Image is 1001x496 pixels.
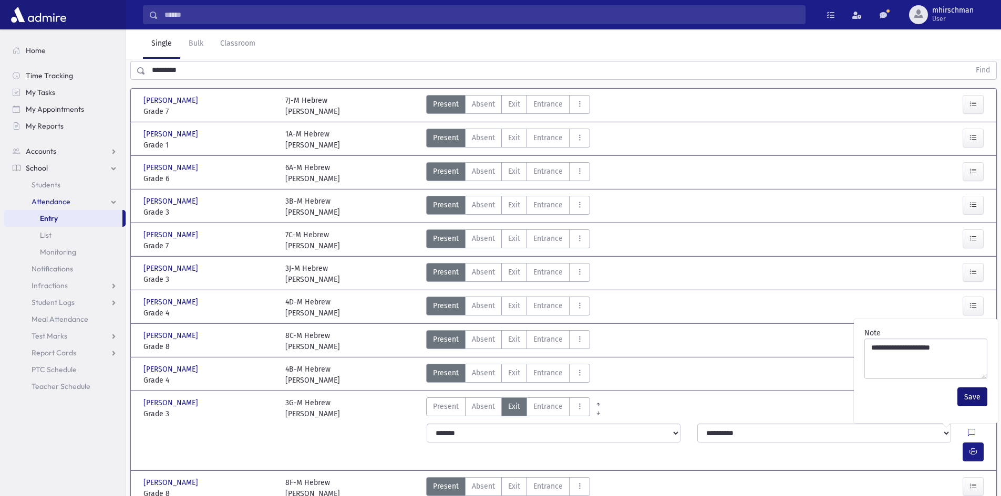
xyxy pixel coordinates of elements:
[4,294,126,311] a: Student Logs
[472,300,495,311] span: Absent
[426,297,590,319] div: AttTypes
[533,300,563,311] span: Entrance
[4,84,126,101] a: My Tasks
[433,367,459,378] span: Present
[143,397,200,408] span: [PERSON_NAME]
[533,166,563,177] span: Entrance
[26,121,64,131] span: My Reports
[433,99,459,110] span: Present
[508,481,520,492] span: Exit
[4,244,126,260] a: Monitoring
[158,5,805,24] input: Search
[472,481,495,492] span: Absent
[143,207,275,218] span: Grade 3
[143,229,200,240] span: [PERSON_NAME]
[4,42,126,59] a: Home
[533,367,563,378] span: Entrance
[26,88,55,97] span: My Tasks
[26,46,46,55] span: Home
[864,328,881,339] label: Note
[508,300,520,311] span: Exit
[433,334,459,345] span: Present
[143,408,275,419] span: Grade 3
[4,328,126,344] a: Test Marks
[472,99,495,110] span: Absent
[143,330,200,341] span: [PERSON_NAME]
[433,166,459,177] span: Present
[143,364,200,375] span: [PERSON_NAME]
[4,378,126,395] a: Teacher Schedule
[143,477,200,488] span: [PERSON_NAME]
[32,348,76,357] span: Report Cards
[4,176,126,193] a: Students
[508,267,520,278] span: Exit
[285,263,340,285] div: 3J-M Hebrew [PERSON_NAME]
[32,197,70,206] span: Attendance
[32,382,90,391] span: Teacher Schedule
[426,196,590,218] div: AttTypes
[285,297,340,319] div: 4D-M Hebrew [PERSON_NAME]
[143,173,275,184] span: Grade 6
[26,146,56,156] span: Accounts
[508,166,520,177] span: Exit
[508,132,520,143] span: Exit
[426,364,590,386] div: AttTypes
[32,331,67,341] span: Test Marks
[285,330,340,352] div: 8C-M Hebrew [PERSON_NAME]
[533,99,563,110] span: Entrance
[533,233,563,244] span: Entrance
[143,341,275,352] span: Grade 8
[285,364,340,386] div: 4B-M Hebrew [PERSON_NAME]
[426,162,590,184] div: AttTypes
[932,15,974,23] span: User
[4,160,126,176] a: School
[4,193,126,210] a: Attendance
[143,95,200,106] span: [PERSON_NAME]
[4,311,126,328] a: Meal Attendance
[32,281,68,290] span: Infractions
[285,129,340,151] div: 1A-M Hebrew [PERSON_NAME]
[143,162,200,173] span: [PERSON_NAME]
[26,104,84,114] span: My Appointments
[143,240,275,251] span: Grade 7
[4,101,126,118] a: My Appointments
[4,277,126,294] a: Infractions
[508,199,520,210] span: Exit
[26,71,73,80] span: Time Tracking
[40,214,58,223] span: Entry
[957,387,987,406] button: Save
[508,233,520,244] span: Exit
[143,106,275,117] span: Grade 7
[433,233,459,244] span: Present
[4,361,126,378] a: PTC Schedule
[533,401,563,412] span: Entrance
[180,29,212,59] a: Bulk
[40,230,51,240] span: List
[472,166,495,177] span: Absent
[143,297,200,308] span: [PERSON_NAME]
[472,132,495,143] span: Absent
[426,229,590,251] div: AttTypes
[472,267,495,278] span: Absent
[143,263,200,274] span: [PERSON_NAME]
[143,375,275,386] span: Grade 4
[143,308,275,319] span: Grade 4
[26,163,48,173] span: School
[426,263,590,285] div: AttTypes
[533,199,563,210] span: Entrance
[4,344,126,361] a: Report Cards
[472,334,495,345] span: Absent
[4,260,126,277] a: Notifications
[4,143,126,160] a: Accounts
[508,367,520,378] span: Exit
[143,140,275,151] span: Grade 1
[285,162,340,184] div: 6A-M Hebrew [PERSON_NAME]
[472,199,495,210] span: Absent
[472,401,495,412] span: Absent
[4,118,126,134] a: My Reports
[8,4,69,25] img: AdmirePro
[533,132,563,143] span: Entrance
[433,267,459,278] span: Present
[143,29,180,59] a: Single
[285,95,340,117] div: 7J-M Hebrew [PERSON_NAME]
